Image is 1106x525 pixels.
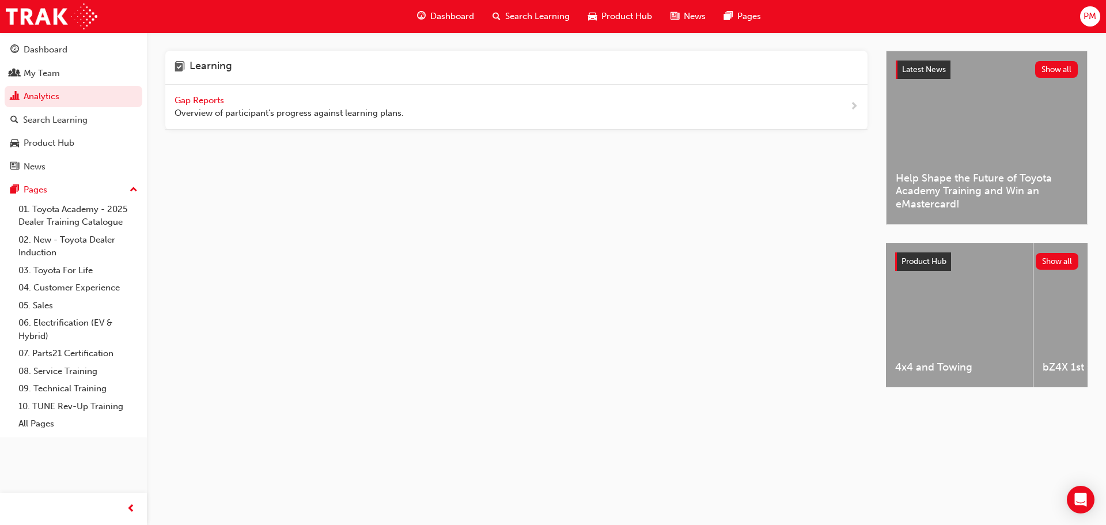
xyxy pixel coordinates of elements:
div: My Team [24,67,60,80]
span: car-icon [588,9,597,24]
a: Latest NewsShow all [896,61,1078,79]
div: Open Intercom Messenger [1067,486,1094,513]
span: Search Learning [505,10,570,23]
button: DashboardMy TeamAnalyticsSearch LearningProduct HubNews [5,37,142,179]
a: News [5,156,142,177]
span: next-icon [850,100,858,114]
a: Search Learning [5,109,142,131]
a: All Pages [14,415,142,433]
span: people-icon [10,69,19,79]
span: Overview of participant's progress against learning plans. [175,107,404,120]
a: Analytics [5,86,142,107]
a: 09. Technical Training [14,380,142,398]
a: Gap Reports Overview of participant's progress against learning plans.next-icon [165,85,868,130]
button: Pages [5,179,142,201]
div: News [24,160,46,173]
img: Trak [6,3,97,29]
span: chart-icon [10,92,19,102]
span: news-icon [671,9,679,24]
span: search-icon [10,115,18,126]
a: 04. Customer Experience [14,279,142,297]
span: Pages [737,10,761,23]
div: Product Hub [24,137,74,150]
a: 05. Sales [14,297,142,315]
a: 06. Electrification (EV & Hybrid) [14,314,142,345]
span: news-icon [10,162,19,172]
a: 08. Service Training [14,362,142,380]
a: Product HubShow all [895,252,1078,271]
a: news-iconNews [661,5,715,28]
span: 4x4 and Towing [895,361,1024,374]
button: Show all [1036,253,1079,270]
span: PM [1084,10,1096,23]
span: Help Shape the Future of Toyota Academy Training and Win an eMastercard! [896,172,1078,211]
button: Show all [1035,61,1078,78]
span: up-icon [130,183,138,198]
a: guage-iconDashboard [408,5,483,28]
span: Gap Reports [175,95,226,105]
div: Dashboard [24,43,67,56]
span: Latest News [902,65,946,74]
a: Product Hub [5,133,142,154]
span: Product Hub [601,10,652,23]
span: guage-icon [417,9,426,24]
a: 07. Parts21 Certification [14,345,142,362]
a: 01. Toyota Academy - 2025 Dealer Training Catalogue [14,201,142,231]
span: Product Hub [902,256,946,266]
span: Dashboard [430,10,474,23]
a: 10. TUNE Rev-Up Training [14,398,142,416]
button: PM [1080,6,1100,27]
a: 03. Toyota For Life [14,262,142,280]
h4: Learning [190,60,232,75]
a: Dashboard [5,39,142,61]
span: News [684,10,706,23]
span: search-icon [493,9,501,24]
span: pages-icon [724,9,733,24]
a: car-iconProduct Hub [579,5,661,28]
a: search-iconSearch Learning [483,5,579,28]
a: My Team [5,63,142,84]
span: car-icon [10,138,19,149]
span: pages-icon [10,185,19,195]
span: learning-icon [175,60,185,75]
a: pages-iconPages [715,5,770,28]
a: Latest NewsShow allHelp Shape the Future of Toyota Academy Training and Win an eMastercard! [886,51,1088,225]
div: Search Learning [23,114,88,127]
div: Pages [24,183,47,197]
span: guage-icon [10,45,19,55]
span: prev-icon [127,502,135,516]
a: 02. New - Toyota Dealer Induction [14,231,142,262]
a: 4x4 and Towing [886,243,1033,387]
